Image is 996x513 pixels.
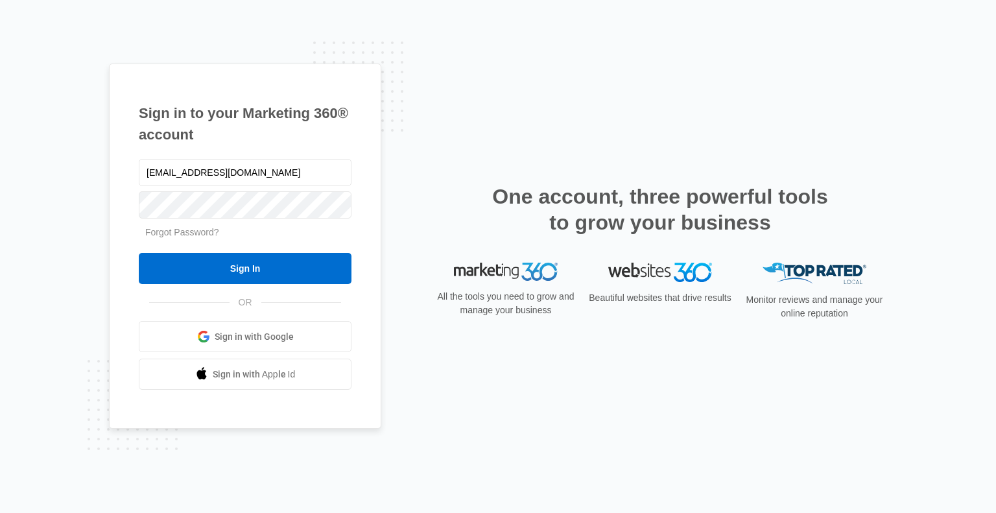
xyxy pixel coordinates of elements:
[742,293,887,320] p: Monitor reviews and manage your online reputation
[139,253,351,284] input: Sign In
[488,184,832,235] h2: One account, three powerful tools to grow your business
[433,290,578,317] p: All the tools you need to grow and manage your business
[145,227,219,237] a: Forgot Password?
[213,368,296,381] span: Sign in with Apple Id
[139,159,351,186] input: Email
[230,296,261,309] span: OR
[139,359,351,390] a: Sign in with Apple Id
[763,263,866,284] img: Top Rated Local
[139,102,351,145] h1: Sign in to your Marketing 360® account
[587,291,733,305] p: Beautiful websites that drive results
[608,263,712,281] img: Websites 360
[139,321,351,352] a: Sign in with Google
[454,263,558,281] img: Marketing 360
[215,330,294,344] span: Sign in with Google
